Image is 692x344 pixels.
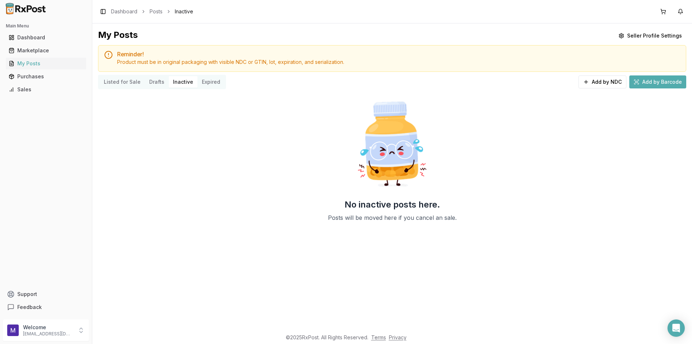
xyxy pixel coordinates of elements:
[6,70,86,83] a: Purchases
[17,304,42,311] span: Feedback
[371,334,386,340] a: Terms
[3,32,89,43] button: Dashboard
[150,8,163,15] a: Posts
[346,98,438,190] img: Sad Pill Bottle
[111,8,193,15] nav: breadcrumb
[99,76,145,88] button: Listed for Sale
[629,75,686,88] button: Add by Barcode
[389,334,407,340] a: Privacy
[23,331,73,337] p: [EMAIL_ADDRESS][DOMAIN_NAME]
[3,58,89,69] button: My Posts
[9,47,83,54] div: Marketplace
[9,60,83,67] div: My Posts
[578,75,626,88] button: Add by NDC
[9,73,83,80] div: Purchases
[117,51,680,57] h5: Reminder!
[614,29,686,42] button: Seller Profile Settings
[667,319,685,337] div: Open Intercom Messenger
[9,34,83,41] div: Dashboard
[3,45,89,56] button: Marketplace
[198,76,225,88] button: Expired
[6,57,86,70] a: My Posts
[117,58,680,66] div: Product must be in original packaging with visible NDC or GTIN, lot, expiration, and serialization.
[6,23,86,29] h2: Main Menu
[3,3,49,14] img: RxPost Logo
[23,324,73,331] p: Welcome
[7,325,19,336] img: User avatar
[98,29,138,42] div: My Posts
[3,71,89,82] button: Purchases
[328,213,457,222] p: Posts will be moved here if you cancel an sale.
[345,199,440,210] h2: No inactive posts here.
[111,8,137,15] a: Dashboard
[9,86,83,93] div: Sales
[6,31,86,44] a: Dashboard
[6,83,86,96] a: Sales
[6,44,86,57] a: Marketplace
[145,76,169,88] button: Drafts
[3,84,89,95] button: Sales
[175,8,193,15] span: Inactive
[3,301,89,314] button: Feedback
[3,288,89,301] button: Support
[169,76,198,88] button: Inactive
